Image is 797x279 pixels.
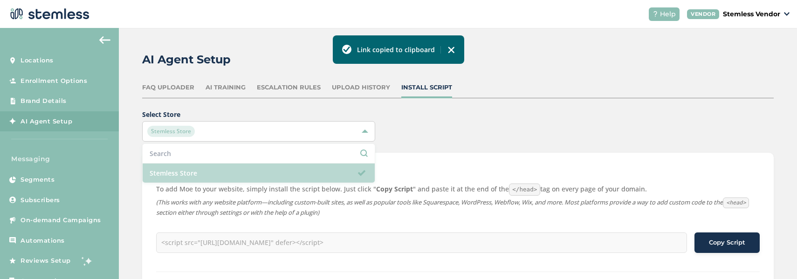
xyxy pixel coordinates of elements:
[150,149,368,158] input: Search
[21,117,72,126] span: AI Agent Setup
[784,12,790,16] img: icon_down-arrow-small-66adaf34.svg
[401,83,452,92] div: Install Script
[78,252,96,270] img: glitter-stars-b7820f95.gif
[21,175,55,184] span: Segments
[21,256,71,265] span: Reviews Setup
[376,184,413,193] strong: Copy Script
[332,83,390,92] div: Upload History
[21,196,60,205] span: Subscribers
[509,184,540,196] code: </head>
[142,109,774,119] label: Select Store
[147,126,195,137] span: Stemless Store
[653,11,658,17] img: icon-help-white-03924b79.svg
[723,197,749,209] code: <head>
[21,76,87,86] span: Enrollment Options
[709,238,745,247] span: Copy Script
[156,184,760,196] label: To add Moe to your website, simply install the script below. Just click " " and paste it at the e...
[723,9,780,19] p: Stemless Vendor
[21,236,65,245] span: Automations
[21,56,54,65] span: Locations
[750,234,797,279] iframe: Chat Widget
[206,83,246,92] div: AI Training
[156,197,760,218] label: (This works with any website platform—including custom-built sites, as well as popular tools like...
[687,9,719,19] div: VENDOR
[447,46,455,54] img: icon-toast-close-54bf22bf.svg
[156,167,760,180] h2: AI Agent Script
[694,232,760,253] button: Copy Script
[143,163,375,183] li: Stemless Store
[357,45,435,54] label: Link copied to clipboard
[342,45,351,54] img: icon-toast-success-78f41570.svg
[660,9,676,19] span: Help
[142,51,231,68] h2: AI Agent Setup
[21,216,101,225] span: On-demand Campaigns
[99,36,110,44] img: icon-arrow-back-accent-c549486e.svg
[7,5,89,23] img: logo-dark-0685b13c.svg
[21,96,67,106] span: Brand Details
[142,83,194,92] div: FAQ Uploader
[257,83,321,92] div: Escalation Rules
